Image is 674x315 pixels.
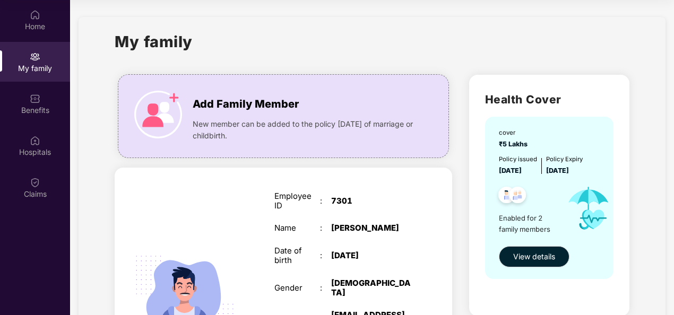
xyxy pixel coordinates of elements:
[274,191,320,211] div: Employee ID
[331,278,411,297] div: [DEMOGRAPHIC_DATA]
[30,51,40,62] img: svg+xml;base64,PHN2ZyB3aWR0aD0iMjAiIGhlaWdodD0iMjAiIHZpZXdCb3g9IjAgMCAyMCAyMCIgZmlsbD0ibm9uZSIgeG...
[546,167,569,174] span: [DATE]
[320,251,331,260] div: :
[30,177,40,188] img: svg+xml;base64,PHN2ZyBpZD0iQ2xhaW0iIHhtbG5zPSJodHRwOi8vd3d3LnczLm9yZy8yMDAwL3N2ZyIgd2lkdGg9IjIwIi...
[513,251,555,262] span: View details
[134,91,182,138] img: icon
[499,140,531,148] span: ₹5 Lakhs
[193,118,416,142] span: New member can be added to the policy [DATE] of marriage or childbirth.
[494,183,520,209] img: svg+xml;base64,PHN2ZyB4bWxucz0iaHR0cDovL3d3dy53My5vcmcvMjAwMC9zdmciIHdpZHRoPSI0OC45NDMiIGhlaWdodD...
[559,176,618,241] img: icon
[30,93,40,104] img: svg+xml;base64,PHN2ZyBpZD0iQmVuZWZpdHMiIHhtbG5zPSJodHRwOi8vd3d3LnczLm9yZy8yMDAwL3N2ZyIgd2lkdGg9Ij...
[274,246,320,265] div: Date of birth
[499,167,522,174] span: [DATE]
[274,283,320,293] div: Gender
[546,155,583,164] div: Policy Expiry
[499,155,537,164] div: Policy issued
[499,246,569,267] button: View details
[274,223,320,233] div: Name
[30,135,40,146] img: svg+xml;base64,PHN2ZyBpZD0iSG9zcGl0YWxzIiB4bWxucz0iaHR0cDovL3d3dy53My5vcmcvMjAwMC9zdmciIHdpZHRoPS...
[485,91,613,108] h2: Health Cover
[320,223,331,233] div: :
[505,183,531,209] img: svg+xml;base64,PHN2ZyB4bWxucz0iaHR0cDovL3d3dy53My5vcmcvMjAwMC9zdmciIHdpZHRoPSI0OC45NDMiIGhlaWdodD...
[331,196,411,206] div: 7301
[331,251,411,260] div: [DATE]
[331,223,411,233] div: [PERSON_NAME]
[30,10,40,20] img: svg+xml;base64,PHN2ZyBpZD0iSG9tZSIgeG1sbnM9Imh0dHA6Ly93d3cudzMub3JnLzIwMDAvc3ZnIiB3aWR0aD0iMjAiIG...
[499,213,559,234] span: Enabled for 2 family members
[193,96,299,112] span: Add Family Member
[499,128,531,138] div: cover
[320,283,331,293] div: :
[115,30,193,54] h1: My family
[320,196,331,206] div: :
